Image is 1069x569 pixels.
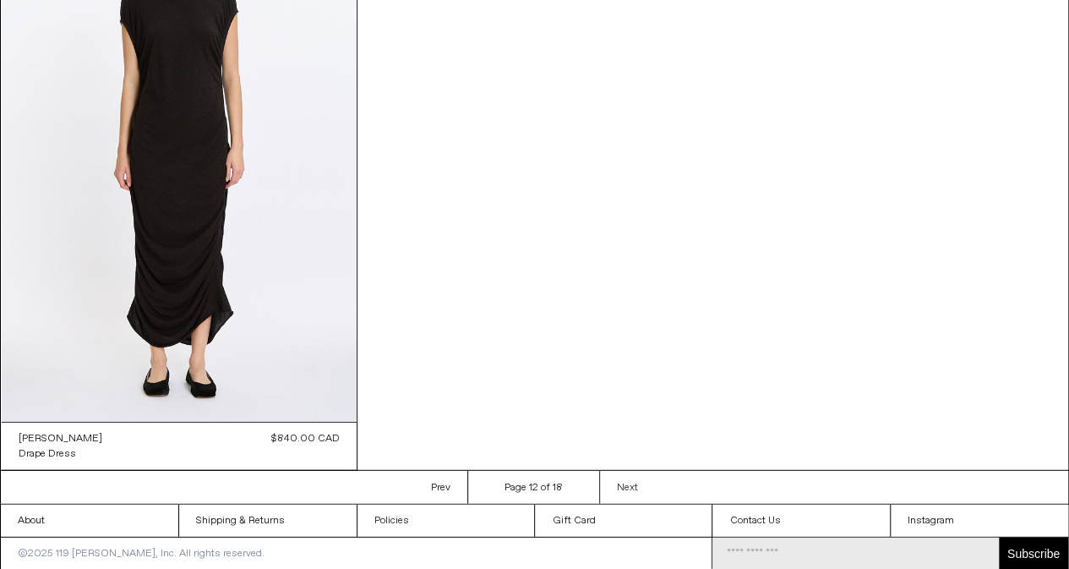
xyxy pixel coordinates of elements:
div: $840.00 CAD [271,431,340,446]
a: Policies [357,505,535,537]
span: Prev [431,481,450,495]
a: Instagram [891,505,1068,537]
a: Contact Us [712,505,890,537]
a: Next [599,471,655,504]
li: Page 12 of 18 [471,471,597,505]
div: [PERSON_NAME] [19,432,102,446]
a: Shipping & Returns [179,505,357,537]
span: Next [617,481,638,495]
a: Gift Card [535,505,712,537]
a: Drape Dress [19,446,102,462]
a: About [1,505,178,537]
div: Drape Dress [19,447,76,462]
a: [PERSON_NAME] [19,431,102,446]
a: Prev [414,471,468,504]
